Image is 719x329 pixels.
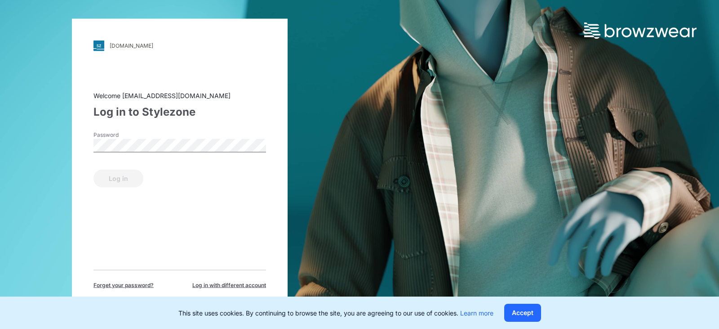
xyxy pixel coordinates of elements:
[93,281,154,289] span: Forget your password?
[110,42,153,49] div: [DOMAIN_NAME]
[93,104,266,120] div: Log in to Stylezone
[584,23,697,39] img: browzwear-logo.73288ffb.svg
[192,281,266,289] span: Log in with different account
[93,40,104,51] img: svg+xml;base64,PHN2ZyB3aWR0aD0iMjgiIGhlaWdodD0iMjgiIHZpZXdCb3g9IjAgMCAyOCAyOCIgZmlsbD0ibm9uZSIgeG...
[93,131,156,139] label: Password
[504,304,541,322] button: Accept
[93,90,266,100] div: Welcome [EMAIL_ADDRESS][DOMAIN_NAME]
[93,40,266,51] a: [DOMAIN_NAME]
[460,309,493,317] a: Learn more
[178,308,493,318] p: This site uses cookies. By continuing to browse the site, you are agreeing to our use of cookies.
